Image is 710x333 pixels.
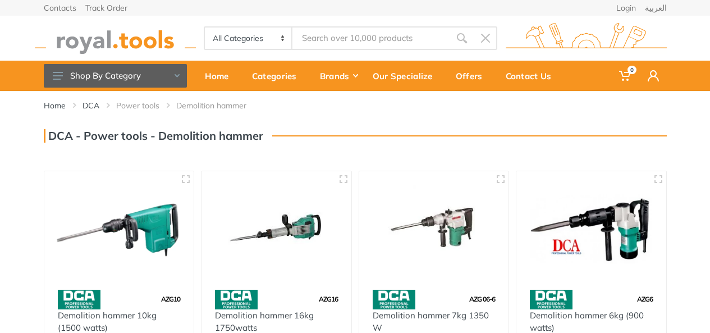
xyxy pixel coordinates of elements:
div: Our Specialize [365,64,448,88]
a: Home [197,61,244,91]
input: Site search [292,26,450,50]
span: AZG16 [319,295,338,303]
div: Contact Us [498,64,567,88]
a: Power tools [116,100,159,111]
img: 58.webp [530,290,572,309]
img: 58.webp [373,290,415,309]
span: AZG10 [161,295,180,303]
img: Royal Tools - Demolition hammer 16kg 1750watts [212,181,341,279]
div: Categories [244,64,312,88]
a: 0 [611,61,640,91]
img: Royal Tools - Demolition hammer 7kg 1350 W [369,181,499,279]
li: Demolition hammer [176,100,263,111]
img: 58.webp [58,290,100,309]
span: AZG6 [637,295,653,303]
select: Category [205,28,293,49]
a: Categories [244,61,312,91]
nav: breadcrumb [44,100,667,111]
span: 0 [627,66,636,74]
a: DCA [83,100,99,111]
a: العربية [645,4,667,12]
h3: DCA - Power tools - Demolition hammer [44,129,263,143]
img: royal.tools Logo [35,23,196,54]
a: Home [44,100,66,111]
div: Brands [312,64,365,88]
a: Track Order [85,4,127,12]
a: Offers [448,61,498,91]
a: Contacts [44,4,76,12]
div: Home [197,64,244,88]
a: Contact Us [498,61,567,91]
img: Royal Tools - Demolition hammer 6kg (900 watts) [526,181,656,279]
img: 58.webp [215,290,258,309]
a: Login [616,4,636,12]
a: Our Specialize [365,61,448,91]
div: Offers [448,64,498,88]
button: Shop By Category [44,64,187,88]
span: AZG 06-6 [469,295,495,303]
img: royal.tools Logo [506,23,667,54]
img: Royal Tools - Demolition hammer 10kg (1500 watts) [54,181,184,279]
